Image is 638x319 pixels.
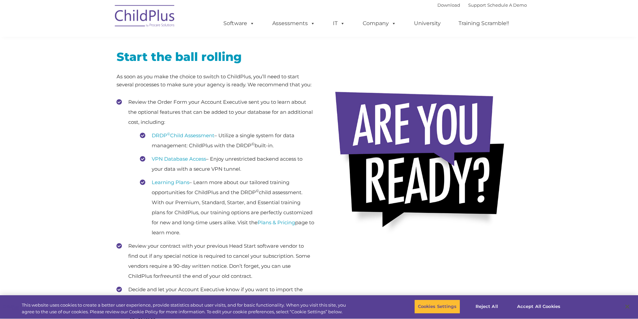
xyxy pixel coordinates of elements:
a: Download [437,2,460,8]
button: Cookies Settings [414,300,460,314]
button: Reject All [466,300,508,314]
em: free [160,273,170,279]
a: Software [217,17,261,30]
a: Company [356,17,403,30]
a: Support [468,2,486,8]
a: Plans & Pricing [258,219,295,226]
li: – Utilize a single system for data management: ChildPlus with the DRDP built-in. [140,131,314,151]
sup: © [256,188,259,193]
img: areyouready [329,83,517,242]
div: This website uses cookies to create a better user experience, provide statistics about user visit... [22,302,351,315]
li: – Enjoy unrestricted backend access to your data with a secure VPN tunnel. [140,154,314,174]
sup: © [167,132,170,136]
li: Review your contract with your previous Head Start software vendor to find out if any special not... [117,241,314,281]
h2: Start the ball rolling [117,49,314,64]
button: Accept All Cookies [513,300,564,314]
a: IT [326,17,352,30]
a: Learning Plans [152,179,189,185]
a: DRDP©Child Assessment [152,132,214,139]
li: Review the Order Form your Account Executive sent you to learn about the optional features that c... [117,97,314,238]
li: – Learn more about our tailored training opportunities for ChildPlus and the DRDP child assessmen... [140,177,314,238]
img: ChildPlus by Procare Solutions [112,0,179,34]
a: Training Scramble!! [452,17,516,30]
font: | [437,2,527,8]
sup: © [252,142,255,146]
p: As soon as you make the choice to switch to ChildPlus, you’ll need to start several processes to ... [117,73,314,89]
a: Schedule A Demo [487,2,527,8]
a: VPN Database Access [152,156,206,162]
a: Assessments [266,17,322,30]
a: University [407,17,447,30]
button: Close [620,299,635,314]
